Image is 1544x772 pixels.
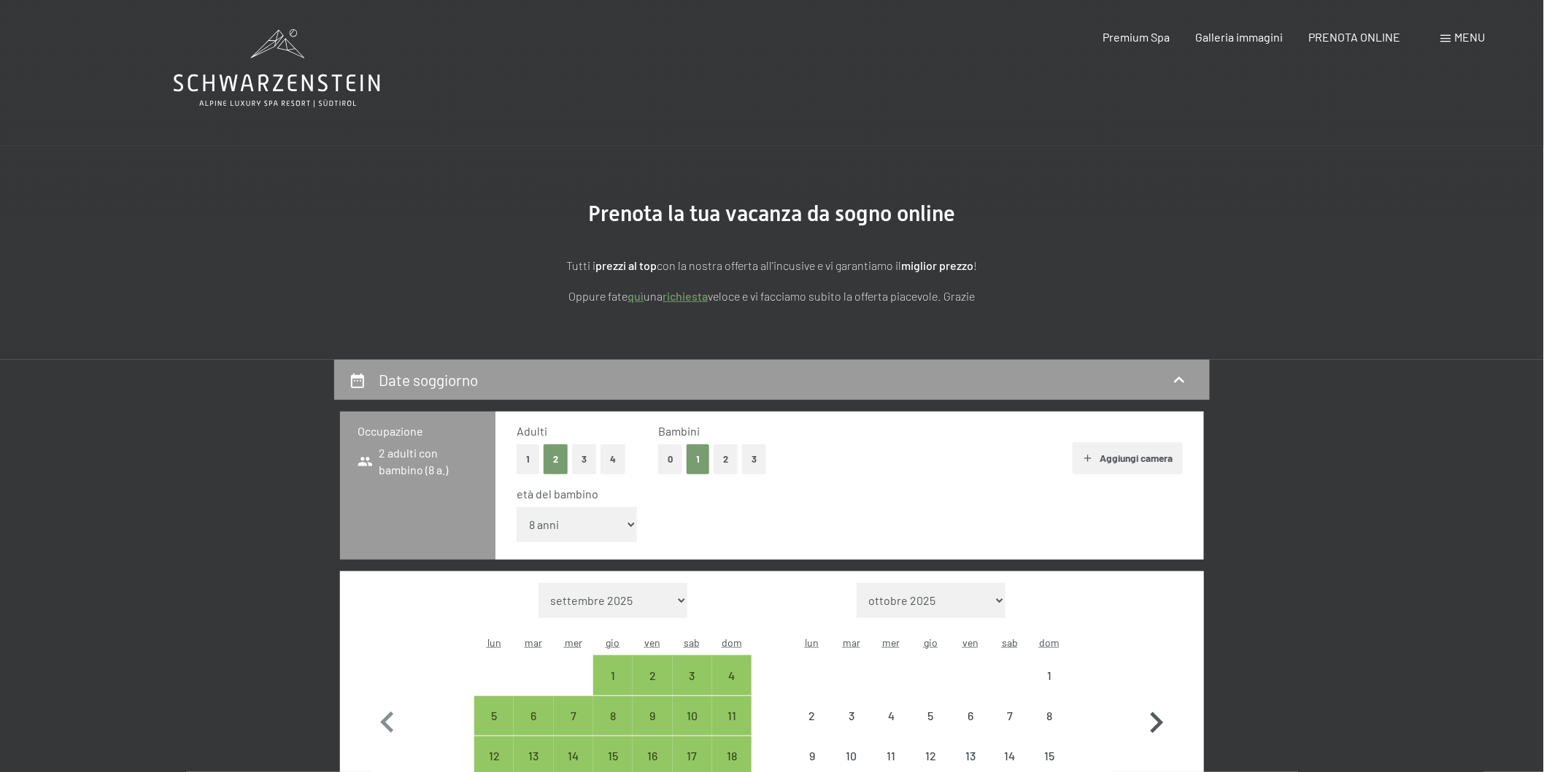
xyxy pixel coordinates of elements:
[474,696,514,736] div: Mon Jan 05 2026
[601,444,625,474] button: 4
[871,696,911,736] div: arrivo/check-in non effettuabile
[658,444,682,474] button: 0
[644,636,660,649] abbr: venerdì
[714,710,750,746] div: 11
[554,696,593,736] div: Wed Jan 07 2026
[593,696,633,736] div: Thu Jan 08 2026
[593,655,633,695] div: Thu Jan 01 2026
[722,636,742,649] abbr: domenica
[673,655,712,695] div: arrivo/check-in possibile
[924,636,938,649] abbr: giovedì
[913,710,949,746] div: 5
[673,696,712,736] div: Sat Jan 10 2026
[674,710,711,746] div: 10
[633,696,672,736] div: arrivo/check-in possibile
[714,670,750,706] div: 4
[673,696,712,736] div: arrivo/check-in possibile
[407,287,1137,306] p: Oppure fate una veloce e vi facciamo subito la offerta piacevole. Grazie
[633,655,672,695] div: Fri Jan 02 2026
[554,696,593,736] div: arrivo/check-in possibile
[633,696,672,736] div: Fri Jan 09 2026
[684,636,700,649] abbr: sabato
[1030,655,1070,695] div: arrivo/check-in non effettuabile
[673,655,712,695] div: Sat Jan 03 2026
[742,444,766,474] button: 3
[712,655,752,695] div: Sun Jan 04 2026
[962,636,978,649] abbr: venerdì
[832,696,871,736] div: arrivo/check-in non effettuabile
[1103,30,1170,44] a: Premium Spa
[843,636,860,649] abbr: martedì
[1073,442,1183,474] button: Aggiungi camera
[1030,655,1070,695] div: Sun Feb 01 2026
[951,696,990,736] div: arrivo/check-in non effettuabile
[712,696,752,736] div: arrivo/check-in possibile
[712,655,752,695] div: arrivo/check-in possibile
[358,445,478,478] span: 2 adulti con bambino (8 a.)
[606,636,620,649] abbr: giovedì
[911,696,951,736] div: Thu Feb 05 2026
[514,696,553,736] div: Tue Jan 06 2026
[990,696,1030,736] div: Sat Feb 07 2026
[525,636,543,649] abbr: martedì
[1030,696,1070,736] div: Sun Feb 08 2026
[902,258,974,272] strong: miglior prezzo
[358,423,478,439] h3: Occupazione
[1455,30,1486,44] span: Menu
[595,670,631,706] div: 1
[515,710,552,746] div: 6
[634,670,671,706] div: 2
[407,256,1137,275] p: Tutti i con la nostra offerta all'incusive e vi garantiamo il !
[911,696,951,736] div: arrivo/check-in non effettuabile
[1040,636,1060,649] abbr: domenica
[572,444,596,474] button: 3
[794,710,830,746] div: 2
[990,696,1030,736] div: arrivo/check-in non effettuabile
[712,696,752,736] div: Sun Jan 11 2026
[1309,30,1401,44] a: PRENOTA ONLINE
[1032,670,1068,706] div: 1
[952,710,989,746] div: 6
[792,696,832,736] div: arrivo/check-in non effettuabile
[992,710,1028,746] div: 7
[658,424,700,438] span: Bambini
[883,636,900,649] abbr: mercoledì
[674,670,711,706] div: 3
[634,710,671,746] div: 9
[873,710,909,746] div: 4
[595,710,631,746] div: 8
[663,289,709,303] a: richiesta
[565,636,582,649] abbr: mercoledì
[633,655,672,695] div: arrivo/check-in possibile
[593,655,633,695] div: arrivo/check-in possibile
[514,696,553,736] div: arrivo/check-in possibile
[476,710,512,746] div: 5
[805,636,819,649] abbr: lunedì
[871,696,911,736] div: Wed Feb 04 2026
[593,696,633,736] div: arrivo/check-in possibile
[714,444,738,474] button: 2
[792,696,832,736] div: Mon Feb 02 2026
[517,424,547,438] span: Adulti
[474,696,514,736] div: arrivo/check-in possibile
[555,710,592,746] div: 7
[1030,696,1070,736] div: arrivo/check-in non effettuabile
[544,444,568,474] button: 2
[833,710,870,746] div: 3
[687,444,709,474] button: 1
[517,486,1171,502] div: età del bambino
[951,696,990,736] div: Fri Feb 06 2026
[487,636,501,649] abbr: lunedì
[628,289,644,303] a: quì
[1196,30,1284,44] a: Galleria immagini
[832,696,871,736] div: Tue Feb 03 2026
[596,258,657,272] strong: prezzi al top
[517,444,539,474] button: 1
[1032,710,1068,746] div: 8
[589,201,956,226] span: Prenota la tua vacanza da sogno online
[1002,636,1018,649] abbr: sabato
[379,371,479,389] h2: Date soggiorno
